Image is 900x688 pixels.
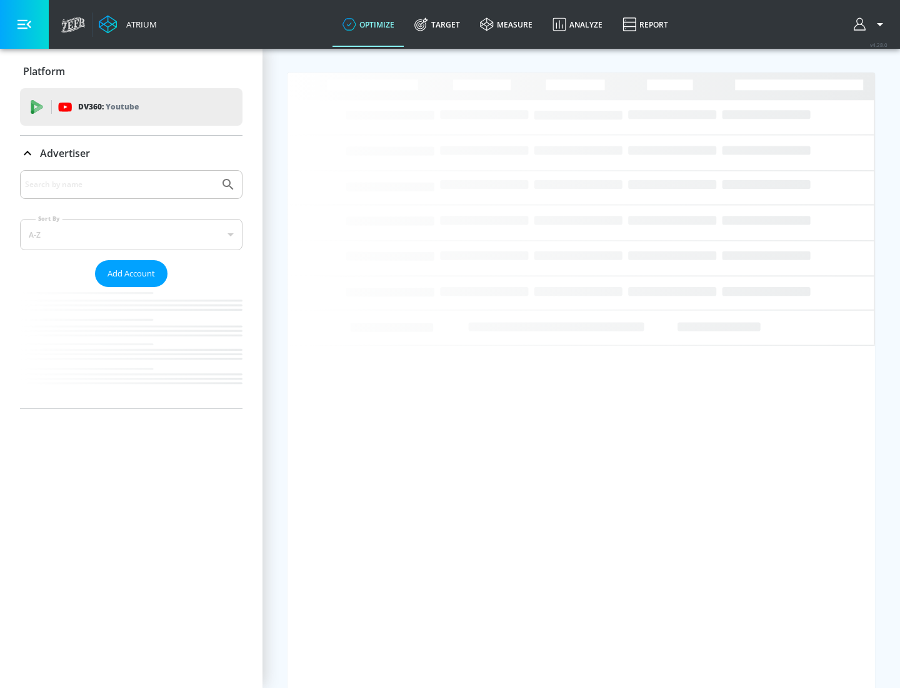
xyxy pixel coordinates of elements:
div: Platform [20,54,242,89]
a: measure [470,2,542,47]
a: Analyze [542,2,612,47]
div: DV360: Youtube [20,88,242,126]
div: Advertiser [20,136,242,171]
div: Atrium [121,19,157,30]
p: Advertiser [40,146,90,160]
label: Sort By [36,215,62,223]
p: DV360: [78,100,139,114]
p: Youtube [106,100,139,113]
a: Report [612,2,678,47]
span: Add Account [107,266,155,281]
a: Atrium [99,15,157,34]
a: optimize [332,2,404,47]
input: Search by name [25,176,214,193]
nav: list of Advertiser [20,287,242,408]
div: A-Z [20,219,242,250]
button: Add Account [95,260,167,287]
a: Target [404,2,470,47]
div: Advertiser [20,170,242,408]
p: Platform [23,64,65,78]
span: v 4.28.0 [870,41,887,48]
